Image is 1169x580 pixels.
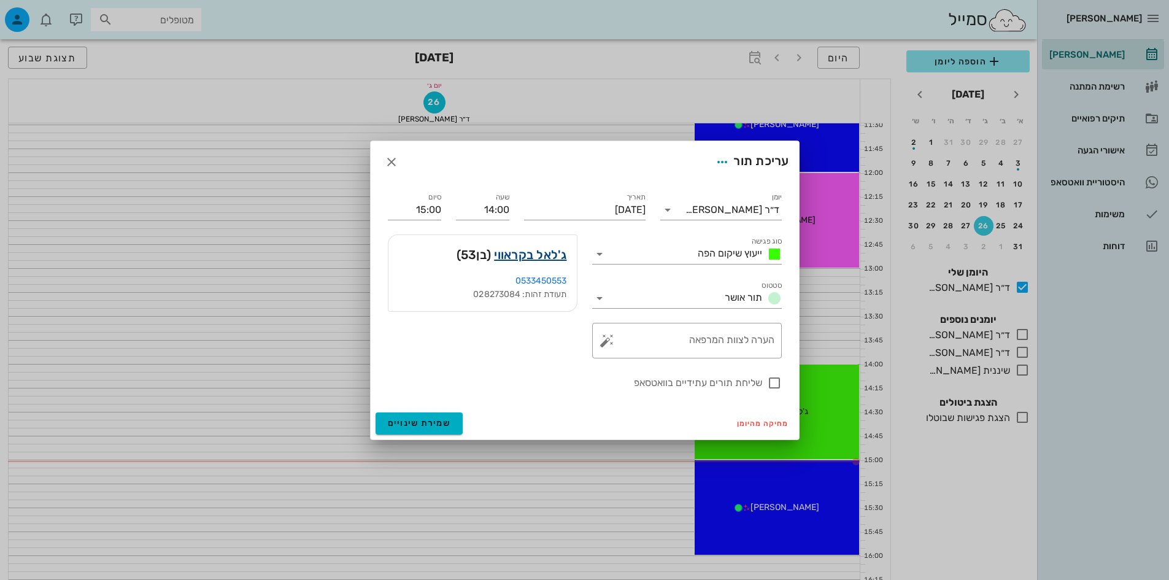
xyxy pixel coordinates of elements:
span: מחיקה מהיומן [737,419,789,428]
label: תאריך [626,193,646,202]
span: תור אושר [725,292,762,303]
label: סטטוס [762,281,782,290]
div: סוג פגישהייעוץ שיקום הפה [592,244,782,264]
label: שעה [495,193,509,202]
button: מחיקה מהיומן [732,415,794,432]
div: תעודת זהות: 028273084 [398,288,567,301]
a: ג'לאל בקראווי [494,245,566,265]
span: שמירת שינויים [388,418,451,428]
span: 53 [461,247,477,262]
div: עריכת תור [711,151,789,173]
label: שליחת תורים עתידיים בוואטסאפ [388,377,762,389]
div: ד״ר [PERSON_NAME] [685,204,779,215]
span: (בן ) [457,245,492,265]
a: 0533450553 [515,276,567,286]
span: ייעוץ שיקום הפה [698,247,762,259]
label: סוג פגישה [751,237,782,246]
button: שמירת שינויים [376,412,463,435]
div: יומןד״ר [PERSON_NAME] [660,200,782,220]
label: סיום [428,193,441,202]
label: יומן [771,193,782,202]
div: סטטוסתור אושר [592,288,782,308]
